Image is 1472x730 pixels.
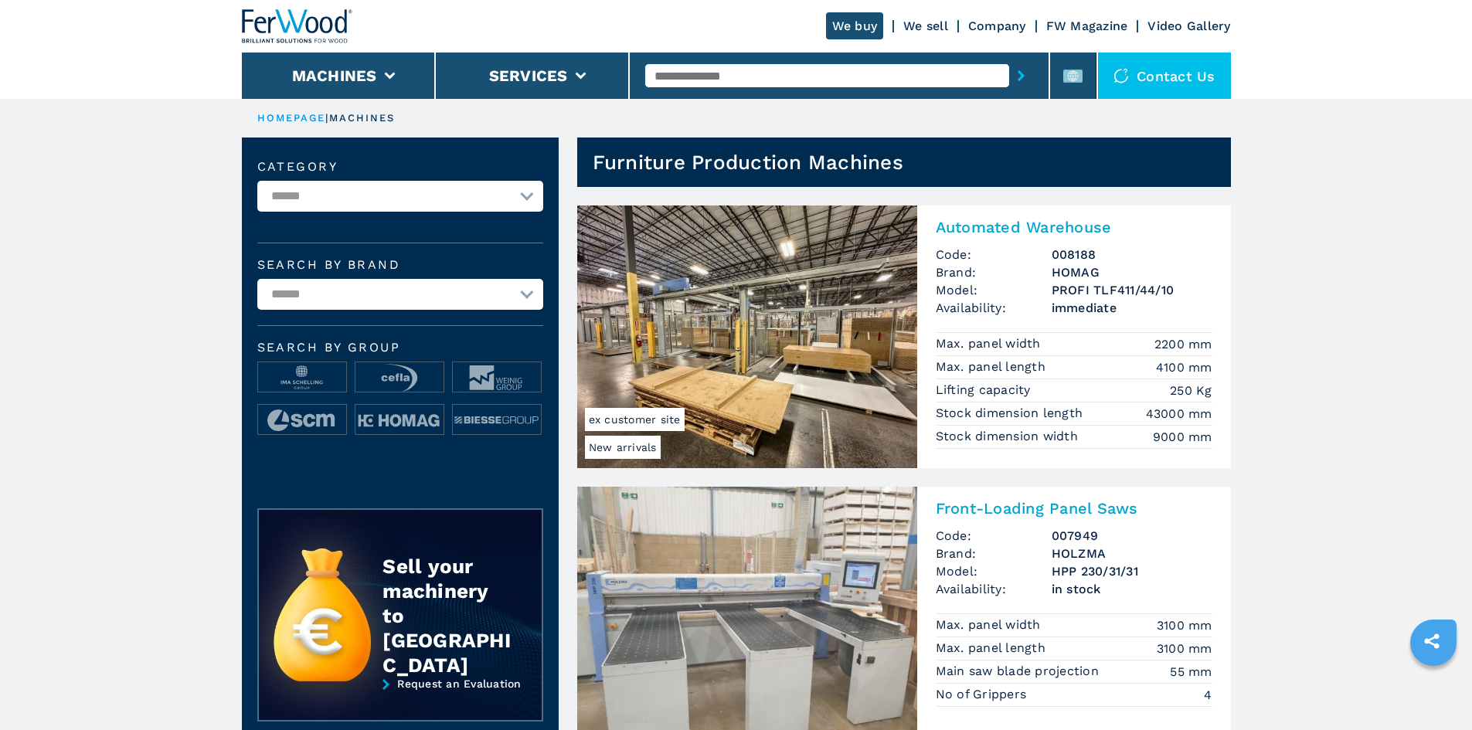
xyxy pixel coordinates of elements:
img: image [453,405,541,436]
h3: PROFI TLF411/44/10 [1052,281,1212,299]
p: Max. panel width [936,616,1045,633]
button: Machines [292,66,377,85]
em: 250 Kg [1170,382,1212,399]
span: New arrivals [585,436,661,459]
h3: HOLZMA [1052,545,1212,562]
h2: Front-Loading Panel Saws [936,499,1212,518]
img: image [258,405,346,436]
em: 3100 mm [1157,640,1212,657]
a: Video Gallery [1147,19,1230,33]
a: We sell [903,19,948,33]
p: machines [329,111,396,125]
h3: 007949 [1052,527,1212,545]
p: Stock dimension length [936,405,1087,422]
button: submit-button [1009,58,1033,93]
span: in stock [1052,580,1212,598]
p: Lifting capacity [936,382,1035,399]
span: Model: [936,281,1052,299]
em: 3100 mm [1157,616,1212,634]
p: Max. panel length [936,358,1050,375]
em: 9000 mm [1153,428,1212,446]
em: 43000 mm [1146,405,1212,423]
span: Brand: [936,545,1052,562]
span: | [325,112,328,124]
a: FW Magazine [1046,19,1128,33]
span: Brand: [936,263,1052,281]
span: Availability: [936,299,1052,317]
img: Ferwood [242,9,353,43]
span: Availability: [936,580,1052,598]
span: ex customer site [585,408,685,431]
p: Max. panel width [936,335,1045,352]
em: 4 [1204,686,1212,704]
div: Sell your machinery to [GEOGRAPHIC_DATA] [382,554,511,677]
em: 2200 mm [1154,335,1212,353]
span: Code: [936,246,1052,263]
p: No of Grippers [936,686,1031,703]
h3: 008188 [1052,246,1212,263]
span: Search by group [257,341,543,354]
em: 4100 mm [1156,358,1212,376]
button: Services [489,66,568,85]
p: Max. panel length [936,640,1050,657]
h3: HPP 230/31/31 [1052,562,1212,580]
a: HOMEPAGE [257,112,326,124]
p: Main saw blade projection [936,663,1103,680]
label: Search by brand [257,259,543,271]
img: image [453,362,541,393]
a: Automated Warehouse HOMAG PROFI TLF411/44/10New arrivalsex customer siteAutomated WarehouseCode:0... [577,205,1231,468]
p: Stock dimension width [936,428,1083,445]
h1: Furniture Production Machines [593,150,903,175]
iframe: Chat [1406,660,1460,718]
a: sharethis [1413,622,1451,660]
div: Contact us [1098,53,1231,99]
img: image [355,362,444,393]
a: We buy [826,12,884,39]
h2: Automated Warehouse [936,218,1212,236]
img: image [355,405,444,436]
span: Code: [936,527,1052,545]
img: Contact us [1113,68,1129,83]
span: immediate [1052,299,1212,317]
a: Company [968,19,1026,33]
h3: HOMAG [1052,263,1212,281]
img: Automated Warehouse HOMAG PROFI TLF411/44/10 [577,205,917,468]
em: 55 mm [1170,663,1212,681]
label: Category [257,161,543,173]
img: image [258,362,346,393]
span: Model: [936,562,1052,580]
